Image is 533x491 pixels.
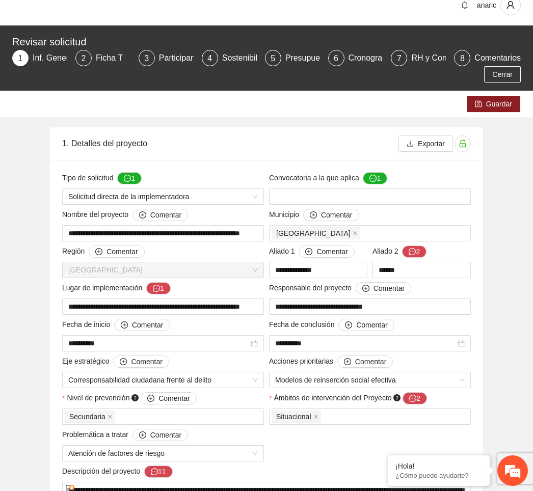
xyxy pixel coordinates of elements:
button: Municipio [303,209,359,221]
span: Comentar [321,209,352,221]
span: download [407,140,414,148]
span: anaric [477,1,496,9]
div: 4Sostenibilidad [202,50,257,66]
button: Tipo de solicitud [117,172,142,184]
button: Nivel de prevención question-circle [141,392,196,404]
div: Minimizar ventana de chat en vivo [167,5,192,30]
button: Nombre del proyecto [132,209,188,221]
div: Comentarios [474,50,521,66]
span: Secundaria [65,411,115,423]
span: plus-circle [95,248,102,256]
span: Comentar [150,429,181,441]
span: Nivel de prevención [67,392,196,404]
div: 8Comentarios [454,50,521,66]
button: Aliado 1 [299,245,354,258]
button: Fecha de inicio [114,319,170,331]
span: message [369,175,377,183]
button: Descripción del proyecto [144,466,173,478]
span: Comentar [132,319,163,331]
span: close [108,414,113,419]
span: message [153,285,160,293]
span: 5 [271,54,275,63]
div: Presupuesto [285,50,339,66]
button: Ámbitos de intervención del Proyecto question-circle [403,392,427,404]
button: Cerrar [484,66,521,83]
button: downloadExportar [398,135,453,152]
span: Municipio [269,209,359,221]
span: plus-circle [305,248,312,256]
span: question-circle [131,394,139,401]
p: ¿Cómo puedo ayudarte? [395,472,482,479]
span: Comentar [150,209,181,221]
span: Región [62,245,145,258]
span: Comentar [158,393,190,404]
span: Acciones prioritarias [269,356,393,368]
span: Atención de factores de riesgo [68,446,258,461]
span: Guardar [486,98,512,110]
span: Chihuahua [272,227,360,239]
span: unlock [455,140,470,148]
span: 1 [18,54,23,63]
span: plus-circle [345,321,352,330]
div: 5Presupuesto [265,50,320,66]
span: 6 [334,54,338,63]
span: save [475,100,482,108]
span: Fecha de conclusión [269,319,394,331]
div: Participantes [159,50,215,66]
div: 1. Detalles del proyecto [62,129,398,158]
div: 6Cronograma [328,50,383,66]
span: Eje estratégico [62,356,169,368]
button: saveGuardar [467,96,520,112]
button: Aliado 2 [402,245,427,258]
span: 3 [144,54,149,63]
span: plus-circle [362,285,369,293]
span: Chihuahua [68,262,258,278]
span: message [124,175,131,183]
span: Comentar [356,319,387,331]
span: Lugar de implementación [62,282,171,294]
span: Comentar [355,356,386,367]
span: Corresponsabilidad ciudadana frente al delito [68,372,258,388]
div: Chatee con nosotros ahora [53,52,171,65]
span: Aliado 2 [372,245,427,258]
span: user [501,1,520,10]
span: message [151,468,158,476]
textarea: Escriba su mensaje y pulse “Intro” [5,278,194,314]
span: Fecha de inicio [62,319,170,331]
span: Comentar [106,246,138,257]
span: plus-circle [344,358,351,366]
span: 2 [81,54,86,63]
span: plus-circle [139,211,146,220]
button: Eje estratégico [113,356,169,368]
span: Problemática a tratar [62,429,188,441]
span: close [353,231,358,236]
span: Tipo de solicitud [62,172,142,184]
span: plus-circle [121,321,128,330]
button: Acciones prioritarias [337,356,393,368]
span: Exportar [418,138,445,149]
span: plus-circle [147,395,154,403]
span: plus-circle [139,431,146,440]
span: Nombre del proyecto [62,209,188,221]
button: Región [89,245,144,258]
span: plus-circle [310,211,317,220]
div: 3Participantes [139,50,194,66]
div: RH y Consultores [411,50,483,66]
span: Comentar [316,246,348,257]
span: Aliado 1 [269,245,355,258]
span: Comentar [374,283,405,294]
span: Situacional [272,411,321,423]
button: Convocatoria a la que aplica [363,172,387,184]
span: message [409,248,416,256]
span: 8 [460,54,465,63]
div: Inf. General [33,50,84,66]
span: 7 [397,54,402,63]
div: ¡Hola! [395,462,482,470]
span: plus-circle [120,358,127,366]
span: Estamos en línea. [59,136,141,239]
span: Secundaria [69,411,105,422]
button: Lugar de implementación [146,282,171,294]
span: bell [457,1,472,9]
button: Fecha de conclusión [338,319,394,331]
span: [GEOGRAPHIC_DATA] [276,228,351,239]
